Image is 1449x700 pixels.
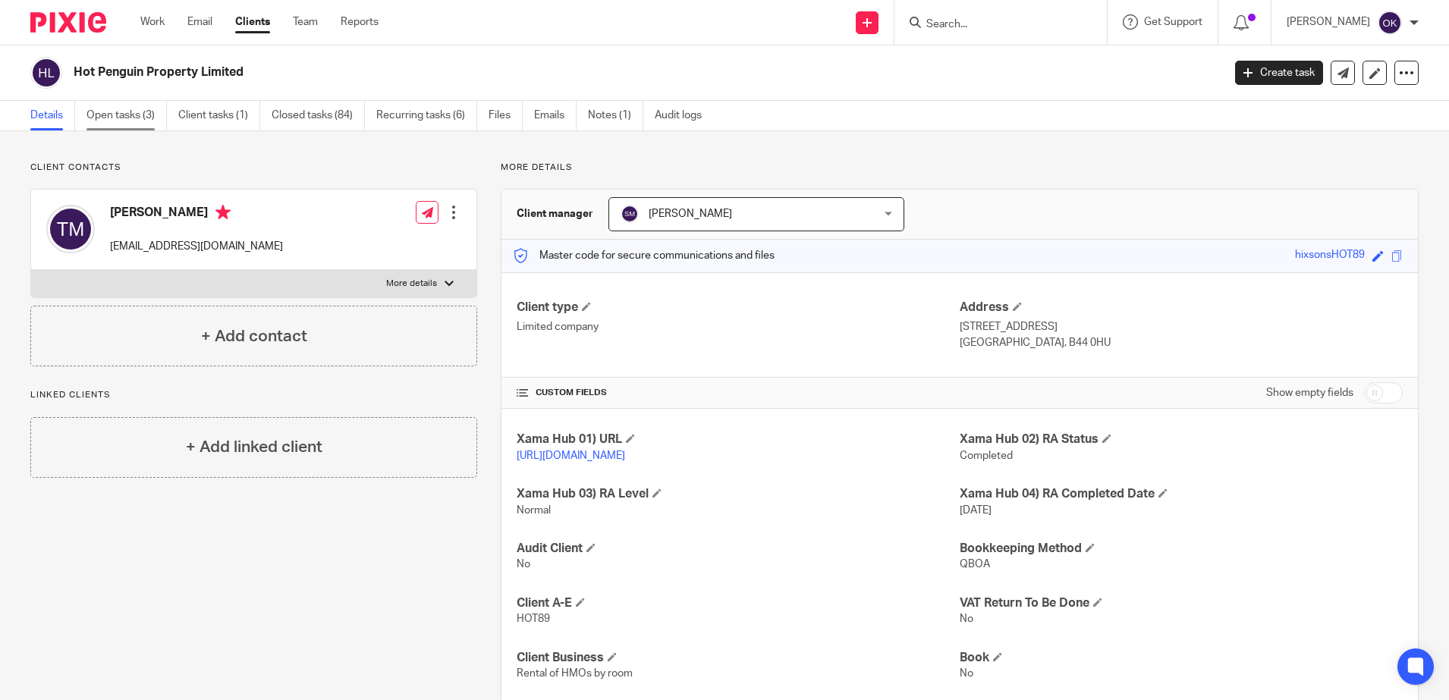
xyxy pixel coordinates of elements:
h4: Bookkeeping Method [960,541,1403,557]
a: Create task [1235,61,1323,85]
span: QBOA [960,559,990,570]
img: svg%3E [1378,11,1402,35]
p: Master code for secure communications and files [513,248,775,263]
span: Normal [517,505,551,516]
h4: Xama Hub 04) RA Completed Date [960,486,1403,502]
img: svg%3E [46,205,95,253]
img: Pixie [30,12,106,33]
span: No [517,559,530,570]
a: Recurring tasks (6) [376,101,477,130]
a: Client tasks (1) [178,101,260,130]
p: [PERSON_NAME] [1287,14,1370,30]
p: [EMAIL_ADDRESS][DOMAIN_NAME] [110,239,283,254]
a: Files [489,101,523,130]
h4: CUSTOM FIELDS [517,387,960,399]
label: Show empty fields [1266,385,1353,400]
span: HOT89 [517,614,550,624]
a: [URL][DOMAIN_NAME] [517,450,625,461]
a: Email [187,14,212,30]
span: [DATE] [960,505,992,516]
span: [PERSON_NAME] [649,209,732,219]
a: Notes (1) [588,101,643,130]
a: Emails [534,101,577,130]
h4: [PERSON_NAME] [110,205,283,224]
h3: Client manager [517,206,593,221]
span: No [960,614,973,624]
h2: Hot Penguin Property Limited [74,64,985,80]
span: Rental of HMOs by room [517,668,633,679]
span: Get Support [1144,17,1202,27]
a: Closed tasks (84) [272,101,365,130]
a: Clients [235,14,270,30]
h4: VAT Return To Be Done [960,595,1403,611]
a: Open tasks (3) [86,101,167,130]
img: svg%3E [30,57,62,89]
p: [GEOGRAPHIC_DATA], B44 0HU [960,335,1403,350]
h4: Xama Hub 02) RA Status [960,432,1403,447]
h4: Audit Client [517,541,960,557]
a: Work [140,14,165,30]
a: Team [293,14,318,30]
img: svg%3E [621,205,639,223]
h4: Client Business [517,650,960,666]
h4: Book [960,650,1403,666]
p: More details [501,162,1419,174]
p: Limited company [517,319,960,334]
h4: + Add contact [201,325,307,348]
h4: Client type [517,300,960,315]
span: Completed [960,450,1013,461]
p: Client contacts [30,162,477,174]
i: Primary [215,205,231,220]
input: Search [925,18,1061,32]
p: More details [386,278,437,290]
p: Linked clients [30,389,477,401]
a: Audit logs [655,101,713,130]
h4: Xama Hub 03) RA Level [517,486,960,502]
span: No [960,668,973,679]
a: Details [30,101,75,130]
div: hixsonsHOT89 [1295,247,1365,265]
h4: Xama Hub 01) URL [517,432,960,447]
p: [STREET_ADDRESS] [960,319,1403,334]
h4: Client A-E [517,595,960,611]
h4: + Add linked client [186,435,322,459]
a: Reports [341,14,379,30]
h4: Address [960,300,1403,315]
